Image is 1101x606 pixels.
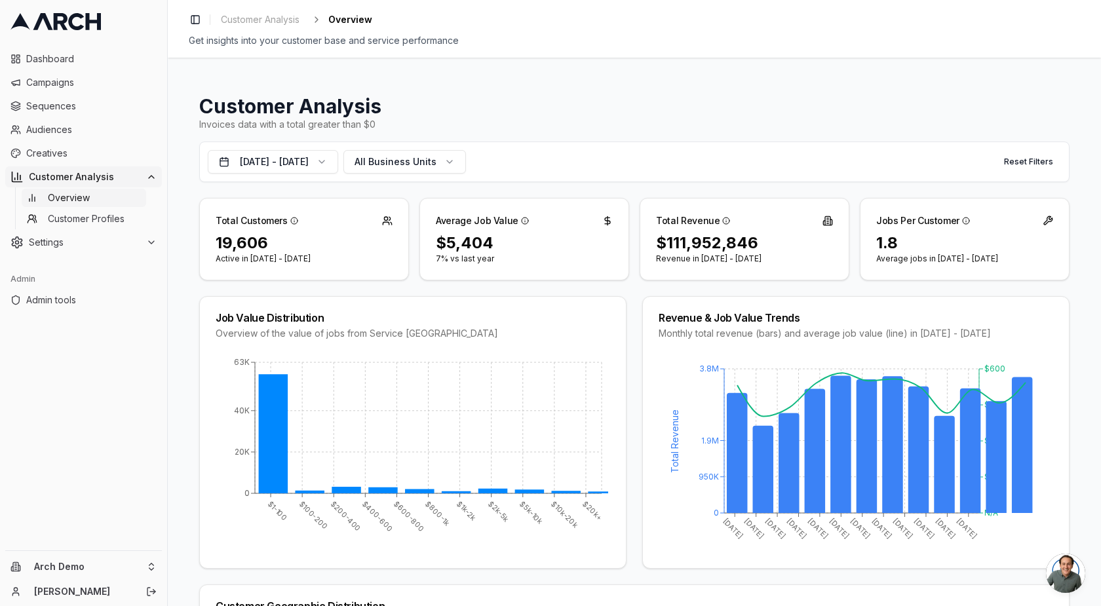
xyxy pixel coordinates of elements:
button: [DATE] - [DATE] [208,150,338,174]
button: All Business Units [343,150,466,174]
div: 1.8 [876,233,1053,254]
tspan: 3.8M [699,364,719,373]
tspan: 950K [699,472,719,482]
div: Invoices data with a total greater than $0 [199,118,1070,131]
div: Open chat [1046,554,1085,593]
span: Audiences [26,123,157,136]
button: Reset Filters [996,151,1061,172]
div: Monthly total revenue (bars) and average job value (line) in [DATE] - [DATE] [659,327,1053,340]
span: Overview [48,191,90,204]
tspan: $1k-2k [455,499,478,523]
a: Campaigns [5,72,162,93]
span: Campaigns [26,76,157,89]
button: Log out [142,582,161,601]
div: Total Revenue [656,214,730,227]
tspan: Avg Job Value [1023,409,1034,472]
tspan: $1-100 [265,499,289,523]
div: Job Value Distribution [216,312,610,323]
span: Admin tools [26,294,157,307]
span: Customer Profiles [48,212,125,225]
div: Overview of the value of jobs from Service [GEOGRAPHIC_DATA] [216,327,610,340]
a: Admin tools [5,290,162,311]
tspan: $200-400 [329,499,363,533]
span: Arch Demo [34,561,141,573]
a: Sequences [5,96,162,117]
div: 19,606 [216,233,393,254]
h1: Customer Analysis [199,94,1070,118]
tspan: 20K [235,447,250,457]
button: Settings [5,232,162,253]
span: Settings [29,236,141,249]
tspan: [DATE] [849,517,872,540]
tspan: [DATE] [828,517,851,540]
tspan: [DATE] [806,517,830,540]
tspan: $20k+ [581,499,604,522]
tspan: N/A [984,508,998,518]
a: Creatives [5,143,162,164]
tspan: [DATE] [721,517,744,540]
div: Average Job Value [436,214,529,227]
tspan: $10k-20k [549,499,580,530]
tspan: $800-1k [423,499,452,528]
tspan: $150 [984,472,1003,482]
a: Overview [22,189,146,207]
div: Total Customers [216,214,298,227]
p: 7% vs last year [436,254,613,264]
tspan: 0 [244,488,250,498]
tspan: [DATE] [934,517,957,540]
span: Dashboard [26,52,157,66]
p: Average jobs in [DATE] - [DATE] [876,254,1053,264]
tspan: [DATE] [891,517,915,540]
div: $111,952,846 [656,233,833,254]
tspan: 63K [234,357,250,367]
span: All Business Units [355,155,436,168]
div: Revenue & Job Value Trends [659,312,1053,323]
a: Customer Profiles [22,210,146,228]
span: Overview [328,13,372,26]
tspan: $600-800 [392,499,427,534]
button: Customer Analysis [5,166,162,187]
button: Arch Demo [5,556,162,577]
tspan: [DATE] [870,517,893,540]
a: Customer Analysis [216,10,305,29]
span: Creatives [26,147,157,160]
div: Admin [5,269,162,290]
tspan: $100-200 [297,499,329,531]
tspan: Total Revenue [669,409,680,473]
a: Audiences [5,119,162,140]
nav: breadcrumb [216,10,372,29]
tspan: $2k-5k [486,499,511,524]
tspan: [DATE] [763,517,787,540]
tspan: $450 [984,400,1005,409]
tspan: [DATE] [912,517,936,540]
tspan: 40K [234,406,250,415]
div: Get insights into your customer base and service performance [189,34,1080,47]
tspan: $600 [984,364,1005,373]
tspan: $400-600 [360,499,395,534]
span: Sequences [26,100,157,113]
span: Customer Analysis [221,13,299,26]
a: Dashboard [5,48,162,69]
tspan: [DATE] [785,517,809,540]
tspan: $300 [984,436,1005,445]
tspan: [DATE] [955,517,978,540]
tspan: 1.9M [701,436,719,445]
a: [PERSON_NAME] [34,585,132,598]
div: $5,404 [436,233,613,254]
div: Jobs Per Customer [876,214,970,227]
p: Revenue in [DATE] - [DATE] [656,254,833,264]
p: Active in [DATE] - [DATE] [216,254,393,264]
tspan: [DATE] [743,517,766,540]
tspan: $5k-10k [518,499,545,527]
tspan: 0 [714,508,719,518]
span: Customer Analysis [29,170,141,183]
